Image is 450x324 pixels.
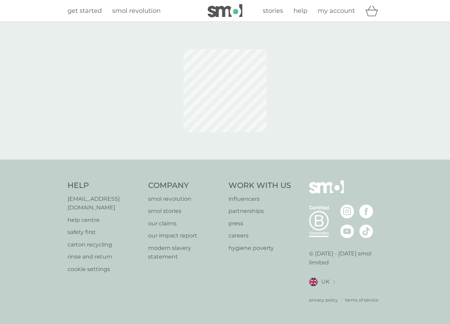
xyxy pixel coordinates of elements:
[309,249,383,267] p: © [DATE] - [DATE] smol limited
[67,252,141,261] a: rinse and return
[309,180,344,204] img: smol
[112,7,161,15] span: smol revolution
[345,297,378,303] a: terms of service
[67,240,141,249] a: carton recycling
[228,231,291,240] a: careers
[263,6,283,16] a: stories
[208,4,242,17] img: smol
[67,195,141,212] a: [EMAIL_ADDRESS][DOMAIN_NAME]
[359,205,373,218] img: visit the smol Facebook page
[67,216,141,225] a: help centre
[67,6,102,16] a: get started
[228,180,291,191] h4: Work With Us
[228,207,291,216] a: partnerships
[365,4,382,18] div: basket
[67,265,141,274] a: cookie settings
[359,224,373,238] img: visit the smol Tiktok page
[148,207,222,216] a: smol stories
[294,7,307,15] span: help
[228,244,291,253] a: hygiene poverty
[228,219,291,228] a: press
[321,277,330,286] span: UK
[318,6,355,16] a: my account
[67,228,141,237] a: safety first
[263,7,283,15] span: stories
[67,7,102,15] span: get started
[67,180,141,191] h4: Help
[148,219,222,228] a: our claims
[340,224,354,238] img: visit the smol Youtube page
[309,297,338,303] a: privacy policy
[148,195,222,204] a: smol revolution
[112,6,161,16] a: smol revolution
[294,6,307,16] a: help
[148,231,222,240] a: our impact report
[309,278,318,286] img: UK flag
[148,244,222,261] a: modern slavery statement
[333,280,335,284] img: select a new location
[340,205,354,218] img: visit the smol Instagram page
[228,195,291,204] a: influencers
[148,180,222,191] h4: Company
[318,7,355,15] span: my account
